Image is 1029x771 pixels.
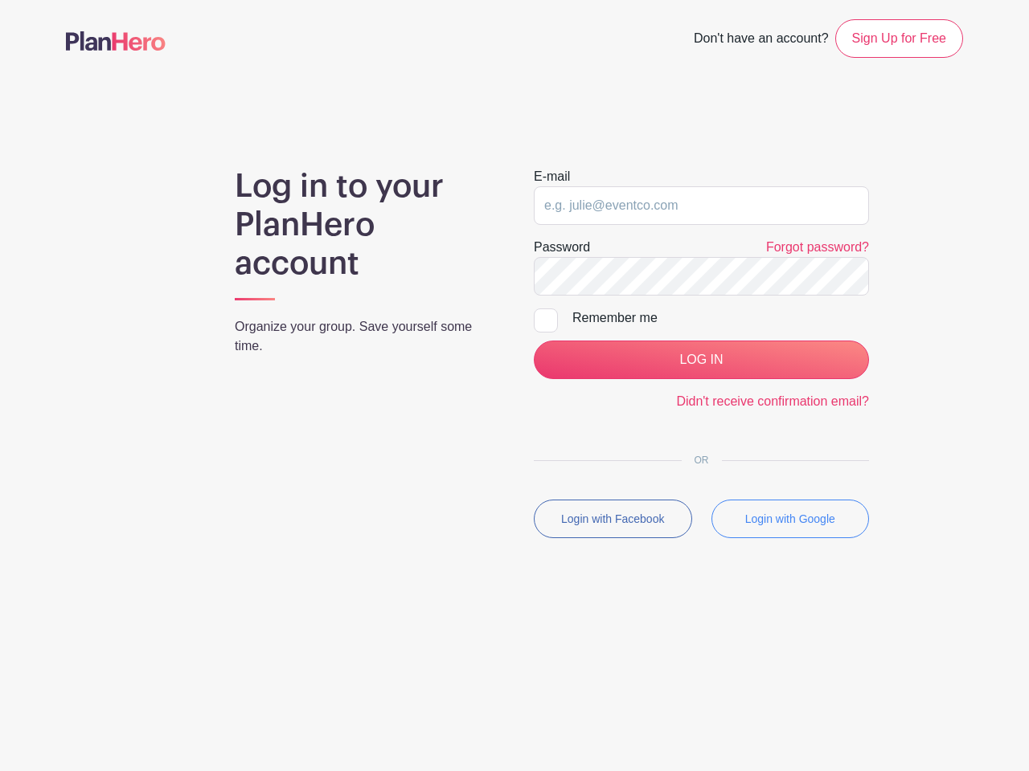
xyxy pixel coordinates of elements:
img: logo-507f7623f17ff9eddc593b1ce0a138ce2505c220e1c5a4e2b4648c50719b7d32.svg [66,31,166,51]
input: LOG IN [534,341,869,379]
h1: Log in to your PlanHero account [235,167,495,283]
button: Login with Google [711,500,870,538]
span: OR [682,455,722,466]
label: E-mail [534,167,570,186]
input: e.g. julie@eventco.com [534,186,869,225]
p: Organize your group. Save yourself some time. [235,317,495,356]
a: Forgot password? [766,240,869,254]
span: Don't have an account? [694,22,829,58]
label: Password [534,238,590,257]
button: Login with Facebook [534,500,692,538]
small: Login with Facebook [561,512,664,525]
a: Sign Up for Free [835,19,963,58]
a: Didn't receive confirmation email? [676,394,869,408]
small: Login with Google [745,512,835,525]
div: Remember me [572,308,869,328]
